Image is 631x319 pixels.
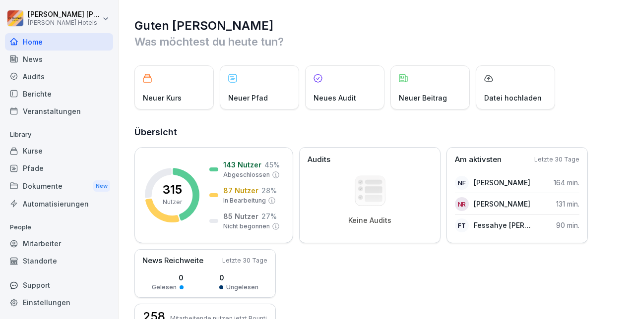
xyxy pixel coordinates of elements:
p: Abgeschlossen [223,170,270,179]
p: Keine Audits [348,216,391,225]
p: Neues Audit [314,93,356,103]
p: In Bearbeitung [223,196,266,205]
p: 143 Nutzer [223,159,261,170]
a: DokumenteNew [5,177,113,195]
p: Nicht begonnen [223,222,270,231]
p: [PERSON_NAME] Hotels [28,19,100,26]
p: Neuer Pfad [228,93,268,103]
p: 315 [163,184,182,196]
p: Library [5,127,113,143]
p: 90 min. [556,220,579,230]
p: [PERSON_NAME] [474,177,530,188]
p: Fessahye [PERSON_NAME] [474,220,531,230]
a: Einstellungen [5,294,113,311]
p: 28 % [261,185,277,196]
p: 45 % [264,159,280,170]
a: Berichte [5,85,113,103]
p: 27 % [261,211,277,221]
div: New [93,180,110,192]
a: News [5,51,113,68]
p: Letzte 30 Tage [534,155,579,164]
h2: Übersicht [134,125,616,139]
a: Veranstaltungen [5,103,113,120]
div: Dokumente [5,177,113,195]
p: 164 min. [554,177,579,188]
p: Audits [308,154,330,165]
p: Neuer Kurs [143,93,182,103]
a: Standorte [5,252,113,269]
a: Mitarbeiter [5,235,113,252]
p: 87 Nutzer [223,185,258,196]
p: Gelesen [152,283,177,292]
p: 85 Nutzer [223,211,258,221]
p: Was möchtest du heute tun? [134,34,616,50]
p: 131 min. [556,199,579,209]
p: Letzte 30 Tage [222,256,267,265]
a: Kurse [5,142,113,159]
p: Am aktivsten [455,154,502,165]
p: Ungelesen [226,283,258,292]
div: NF [455,176,469,190]
a: Home [5,33,113,51]
h1: Guten [PERSON_NAME] [134,18,616,34]
div: Support [5,276,113,294]
p: Nutzer [163,198,182,207]
a: Audits [5,68,113,85]
div: FT [455,218,469,232]
a: Automatisierungen [5,195,113,213]
div: NR [455,197,469,211]
a: Pfade [5,159,113,177]
p: Neuer Beitrag [399,93,447,103]
p: News Reichweite [142,255,203,266]
p: People [5,219,113,235]
p: 0 [219,272,258,283]
p: 0 [152,272,184,283]
p: [PERSON_NAME] [PERSON_NAME] [28,10,100,19]
p: Datei hochladen [484,93,542,103]
p: [PERSON_NAME] [474,199,530,209]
